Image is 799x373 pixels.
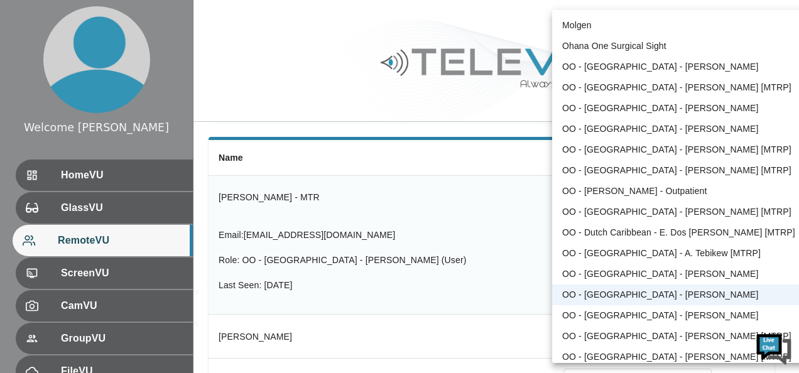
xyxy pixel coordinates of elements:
div: Minimize live chat window [206,6,236,36]
img: d_736959983_company_1615157101543_736959983 [21,58,53,90]
textarea: Type your message and hit 'Enter' [6,244,239,288]
span: We're online! [73,109,173,235]
img: Chat Widget [755,329,793,367]
div: Chat with us now [65,66,211,82]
